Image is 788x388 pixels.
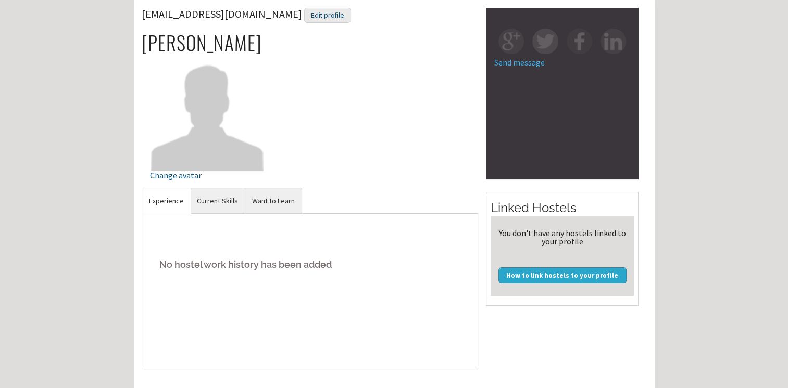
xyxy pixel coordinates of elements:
a: Current Skills [190,188,245,214]
div: Change avatar [150,171,265,179]
a: Edit profile [304,7,351,20]
a: Want to Learn [245,188,302,214]
h5: No hostel work history has been added [150,249,470,280]
div: You don't have any hostels linked to your profile [495,229,630,245]
a: How to link hostels to your profile [498,267,627,283]
a: Send message [494,57,545,68]
img: gp-square.png [498,29,524,54]
a: Change avatar [150,107,265,179]
img: rfarnoud801@gmail.com's picture [150,56,265,171]
img: fb-square.png [567,29,592,54]
span: [EMAIL_ADDRESS][DOMAIN_NAME] [142,7,351,20]
h2: [PERSON_NAME] [142,32,479,54]
a: Experience [142,188,191,214]
h2: Linked Hostels [491,199,634,217]
img: tw-square.png [532,29,558,54]
img: in-square.png [601,29,626,54]
div: Edit profile [304,8,351,23]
